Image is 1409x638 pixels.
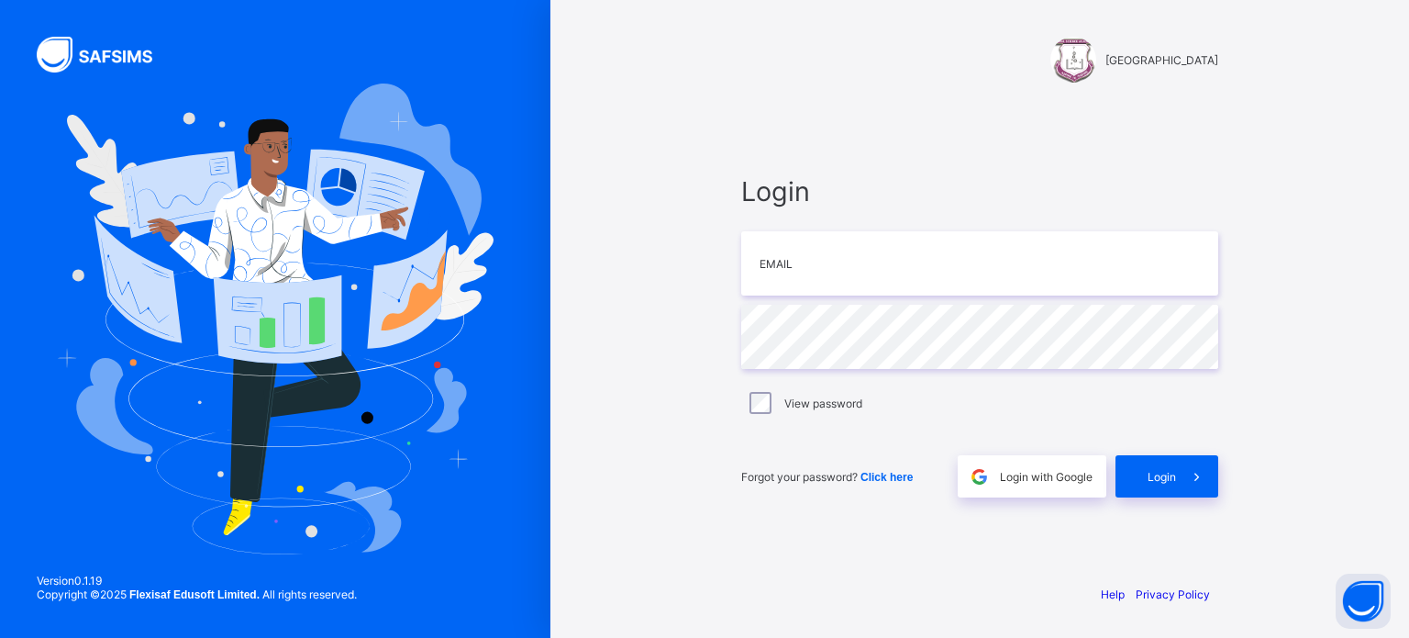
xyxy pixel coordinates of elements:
[1148,470,1176,484] span: Login
[37,588,357,601] span: Copyright © 2025 All rights reserved.
[57,84,494,554] img: Hero Image
[860,471,913,484] span: Click here
[129,588,260,601] strong: Flexisaf Edusoft Limited.
[1101,588,1125,601] a: Help
[1105,53,1218,67] span: [GEOGRAPHIC_DATA]
[860,470,913,484] a: Click here
[741,470,913,484] span: Forgot your password?
[784,397,862,410] label: View password
[969,466,990,487] img: google.396cfc9801f0270233282035f929180a.svg
[1136,588,1210,601] a: Privacy Policy
[741,175,1218,207] span: Login
[37,574,357,588] span: Version 0.1.19
[1336,574,1391,629] button: Open asap
[1000,470,1093,484] span: Login with Google
[37,37,174,73] img: SAFSIMS Logo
